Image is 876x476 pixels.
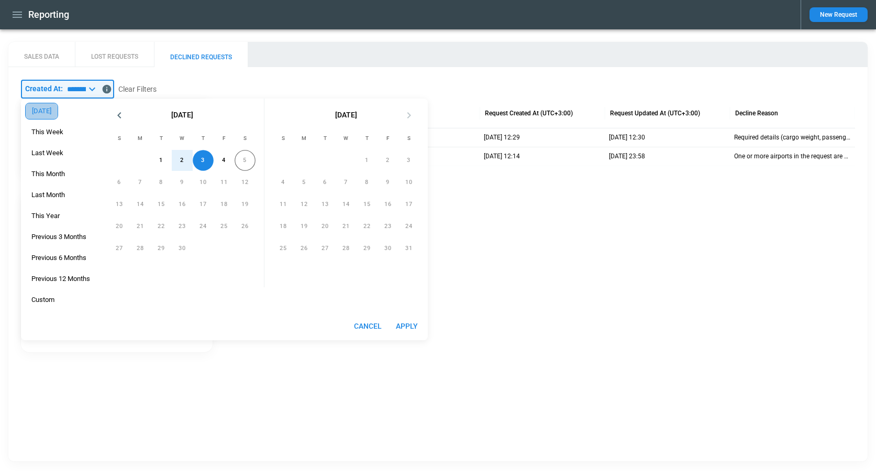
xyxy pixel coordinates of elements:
[25,149,70,157] span: Last Week
[131,128,150,149] span: Monday
[25,84,63,93] p: Created At:
[118,83,157,96] button: Clear Filters
[25,296,61,304] span: Custom
[810,7,868,22] button: New Request
[274,128,293,149] span: Sunday
[25,166,71,182] div: This Month
[172,150,193,171] button: 2
[151,150,172,171] button: 1
[484,133,520,142] p: 03/09/2025 12:29
[610,110,700,117] div: Request Updated At (UTC+3:00)
[390,317,424,336] button: Apply
[734,133,851,142] p: Required details (cargo weight, passenger list, etc.) are missing.
[102,84,112,94] svg: Data includes activity through 04/09/2025 (end of day UTC)
[173,128,192,149] span: Wednesday
[109,105,130,126] button: Previous month
[152,128,171,149] span: Tuesday
[28,8,69,21] h1: Reporting
[236,128,254,149] span: Saturday
[350,317,386,336] button: Cancel
[316,128,335,149] span: Tuesday
[25,250,93,266] div: Previous 6 Months
[25,291,61,308] div: Custom
[171,111,193,120] span: [DATE]
[485,110,573,117] div: Request Created At (UTC+3:00)
[25,103,58,120] div: [DATE]
[25,128,70,136] span: This Week
[735,110,778,117] div: Decline Reason
[215,128,234,149] span: Friday
[25,191,71,199] span: Last Month
[609,133,645,142] p: 03/09/2025 12:30
[193,150,214,171] button: 3
[25,170,71,178] span: This Month
[335,111,357,120] span: [DATE]
[25,229,93,245] div: Previous 3 Months
[25,124,70,140] div: This Week
[75,42,154,67] button: LOST REQUESTS
[8,42,75,67] button: SALES DATA
[25,187,71,203] div: Last Month
[25,212,66,220] span: This Year
[26,107,58,115] span: [DATE]
[295,128,314,149] span: Monday
[379,128,397,149] span: Friday
[400,128,418,149] span: Saturday
[25,271,96,287] div: Previous 12 Months
[484,152,520,161] p: 03/09/2025 12:14
[25,254,93,262] span: Previous 6 Months
[214,150,235,171] button: 4
[337,128,356,149] span: Wednesday
[110,128,129,149] span: Sunday
[154,42,248,67] button: DECLINED REQUESTS
[609,152,645,161] p: 04/09/2025 23:58
[25,208,66,224] div: This Year
[734,152,851,161] p: One or more airports in the request are not supported.
[194,128,213,149] span: Thursday
[358,128,376,149] span: Thursday
[25,145,70,161] div: Last Week
[25,275,96,283] span: Previous 12 Months
[25,233,93,241] span: Previous 3 Months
